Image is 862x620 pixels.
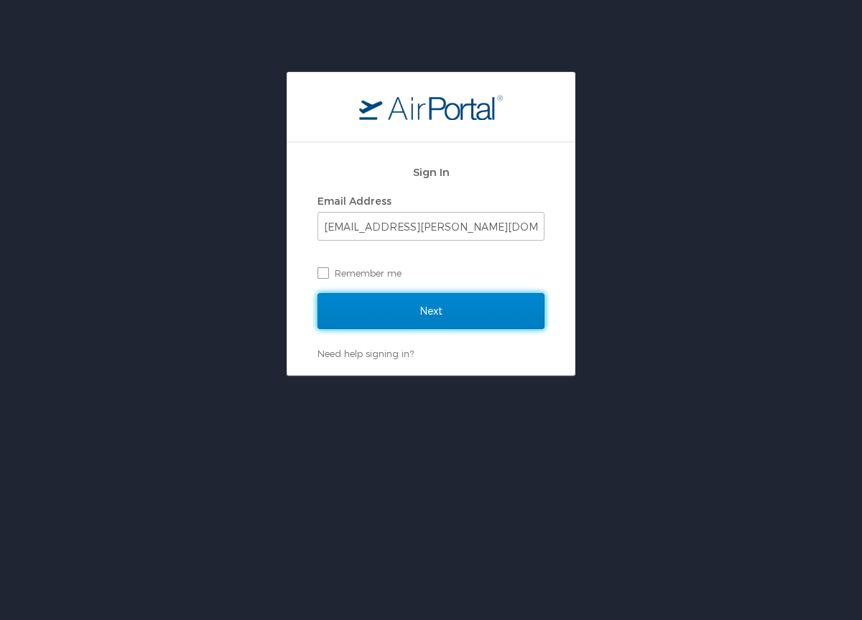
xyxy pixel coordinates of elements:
[318,293,544,329] input: Next
[318,348,414,359] a: Need help signing in?
[318,195,391,207] label: Email Address
[318,164,544,180] h2: Sign In
[359,94,503,120] img: logo
[318,262,544,284] label: Remember me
